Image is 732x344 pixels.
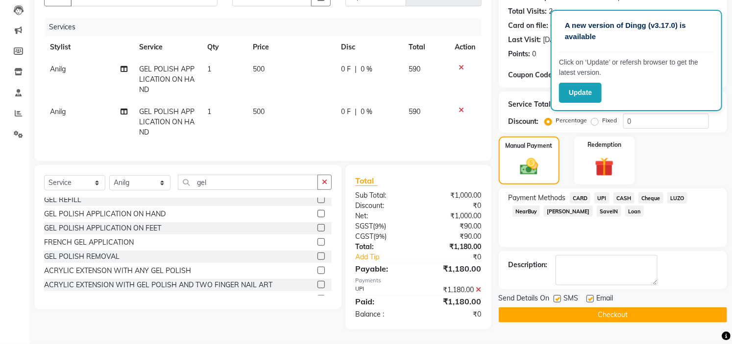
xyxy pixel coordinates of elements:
span: | [355,107,357,117]
th: Action [449,36,482,58]
div: ( ) [348,231,418,242]
div: ₹1,180.00 [418,242,489,252]
div: Net: [348,211,418,221]
span: GEL POLISH APPLICATION ON HAND [139,107,195,137]
div: Description: [509,260,548,270]
div: Last Visit: [509,35,541,45]
th: Disc [335,36,403,58]
span: 0 % [361,107,372,117]
div: ₹0 [418,309,489,320]
th: Service [133,36,201,58]
div: ₹0 [418,201,489,211]
img: _cash.svg [514,156,544,177]
span: UPI [594,192,610,204]
div: ACRYLIC EXTENSON WITH ANY GEL POLISH [44,266,191,276]
span: NearBuy [512,206,540,217]
span: Email [597,293,613,305]
div: Sub Total: [348,190,418,201]
div: Discount: [509,116,539,127]
span: 590 [409,107,420,116]
span: 500 [253,65,265,73]
span: Loan [625,206,644,217]
a: Add Tip [348,252,430,262]
div: Discount: [348,201,418,211]
span: CGST [355,232,373,241]
span: SaveIN [597,206,621,217]
div: Points: [509,49,531,59]
div: [DATE] [543,35,564,45]
div: Card on file: [509,21,549,31]
div: Service Total: [509,99,553,110]
button: Update [559,83,602,103]
span: SMS [564,293,579,305]
div: 2 [549,6,553,17]
div: Balance : [348,309,418,320]
div: GEL POLISH APPLICATION ON HAND [44,209,166,219]
span: | [355,64,357,74]
button: Checkout [499,307,727,322]
label: Percentage [556,116,587,125]
label: Redemption [587,140,621,149]
div: ( ) [348,221,418,231]
span: 500 [253,107,265,116]
div: FRENCH GEL APPLICATION [44,237,134,248]
span: 590 [409,65,420,73]
p: Click on ‘Update’ or refersh browser to get the latest version. [559,57,714,78]
span: Cheque [638,192,663,204]
div: ₹1,000.00 [418,211,489,221]
div: ₹1,000.00 [418,190,489,201]
th: Total [403,36,449,58]
span: 0 F [341,107,351,117]
span: 0 % [361,64,372,74]
span: GEL POLISH APPLICATION ON HAND [139,65,195,94]
div: Services [45,18,489,36]
span: 9% [375,222,384,230]
span: 0 F [341,64,351,74]
div: ₹1,180.00 [418,296,489,307]
th: Stylist [44,36,133,58]
th: Price [247,36,335,58]
th: Qty [201,36,247,58]
p: A new version of Dingg (v3.17.0) is available [565,20,708,42]
div: ₹90.00 [418,221,489,231]
span: [PERSON_NAME] [544,206,593,217]
div: ₹1,180.00 [418,263,489,275]
span: LUZO [667,192,687,204]
span: 1 [207,65,211,73]
div: ₹90.00 [418,231,489,242]
span: Payment Methods [509,193,566,203]
span: SGST [355,222,373,230]
label: Fixed [603,116,617,125]
div: Total Visits: [509,6,547,17]
div: GEL POLISH APPLICATION ON FEET [44,223,161,233]
div: 0 [533,49,537,59]
img: _gift.svg [589,155,620,179]
div: GEL REFILL [44,195,81,205]
div: GEL POLISH REMOVAL [44,252,120,262]
div: ₹0 [430,252,489,262]
span: Total [355,176,378,186]
span: 9% [375,232,385,240]
span: 1 [207,107,211,116]
div: ACRYLIC EXTENSION WITH GEL POLISH AND TWO FINGER NAIL ART [44,280,272,290]
div: Coupon Code [509,70,578,80]
div: Payable: [348,263,418,275]
span: Anilg [50,65,66,73]
label: Manual Payment [506,141,553,150]
input: Search or Scan [178,175,318,190]
span: Send Details On [499,293,550,305]
span: Anilg [50,107,66,116]
div: Payments [355,276,482,285]
div: Total: [348,242,418,252]
span: CASH [613,192,634,204]
div: ACRYLIC EXTENSION WITH GEL POLISH AND ANY NAIL ART [44,294,243,304]
div: Paid: [348,296,418,307]
span: CARD [570,192,591,204]
div: ₹1,180.00 [418,285,489,295]
div: UPI [348,285,418,295]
